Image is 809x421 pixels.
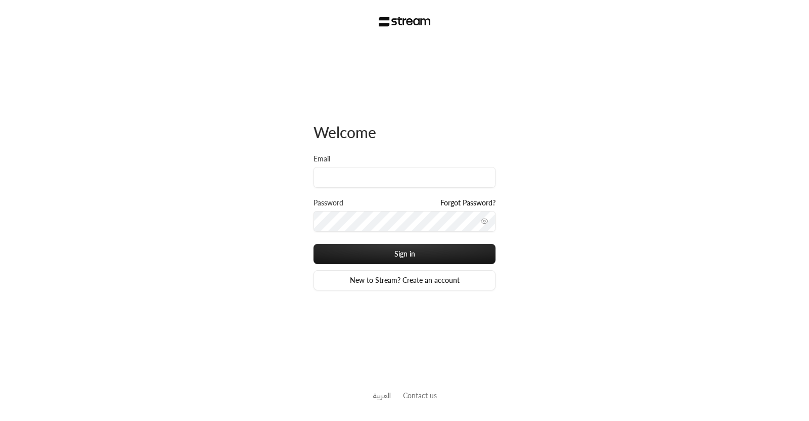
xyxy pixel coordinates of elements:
button: toggle password visibility [476,213,492,229]
button: Contact us [403,390,437,401]
a: Forgot Password? [440,198,496,208]
a: Contact us [403,391,437,400]
label: Email [313,154,330,164]
button: Sign in [313,244,496,264]
span: Welcome [313,123,376,141]
a: العربية [373,386,391,405]
img: Stream Logo [379,17,431,27]
a: New to Stream? Create an account [313,270,496,290]
label: Password [313,198,343,208]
